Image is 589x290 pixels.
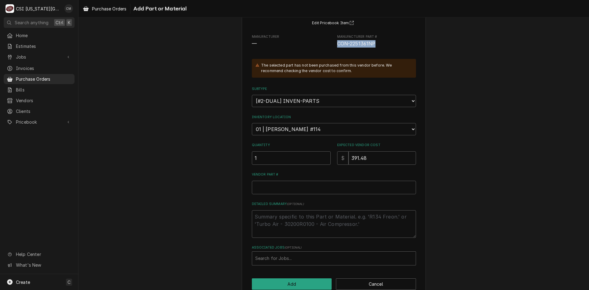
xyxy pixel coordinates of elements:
span: CON-2251361NP [337,41,375,47]
span: Search anything [15,19,48,26]
a: Purchase Orders [4,74,75,84]
span: Clients [16,108,71,114]
span: C [67,279,71,285]
span: Help Center [16,251,71,257]
span: ( optional ) [285,246,302,249]
div: CSI Kansas City's Avatar [6,4,14,13]
span: Purchase Orders [16,76,71,82]
a: Invoices [4,63,75,73]
span: Create [16,280,30,285]
span: Pricebook [16,119,62,125]
div: CSI [US_STATE][GEOGRAPHIC_DATA] [16,6,61,12]
span: Manufacturer [252,34,331,39]
span: Add Part or Material [132,5,187,13]
a: Estimates [4,41,75,51]
div: The selected part has not been purchased from this vendor before. We recommend checking the vendo... [261,63,410,74]
span: Vendors [16,97,71,104]
a: Purchase Orders [80,4,129,14]
div: Inventory Location [252,115,416,135]
div: $ [337,151,348,165]
label: Detailed Summary [252,202,416,207]
span: Bills [16,87,71,93]
button: Search anythingCtrlK [4,17,75,28]
span: Manufacturer Part # [337,40,416,48]
div: Subtype [252,87,416,107]
span: Invoices [16,65,71,72]
label: Associated Jobs [252,245,416,250]
a: Go to Jobs [4,52,75,62]
label: Subtype [252,87,416,91]
span: — [252,41,257,47]
label: Expected Vendor Cost [337,143,416,148]
span: K [68,19,71,26]
label: Vendor Part # [252,172,416,177]
div: C [6,4,14,13]
a: Go to What's New [4,260,75,270]
span: Manufacturer [252,40,331,48]
div: Quantity [252,143,331,164]
label: Inventory Location [252,115,416,120]
div: Button Group Row [252,278,416,290]
div: Manufacturer [252,34,331,48]
span: Purchase Orders [92,6,126,12]
div: Button Group [252,278,416,290]
a: Go to Help Center [4,249,75,259]
span: ( optional ) [287,202,304,206]
span: What's New [16,262,71,268]
div: Chancellor Morris's Avatar [64,4,73,13]
a: Bills [4,85,75,95]
label: Quantity [252,143,331,148]
span: Jobs [16,54,62,60]
div: Detailed Summary [252,202,416,238]
button: Add [252,278,332,290]
a: Go to Pricebook [4,117,75,127]
button: Edit Pricebook Item [311,19,356,27]
a: Clients [4,106,75,116]
span: Manufacturer Part # [337,34,416,39]
button: Cancel [336,278,416,290]
div: Expected Vendor Cost [337,143,416,164]
span: Estimates [16,43,71,49]
div: Associated Jobs [252,245,416,265]
div: Manufacturer Part # [337,34,416,48]
div: Vendor Part # [252,172,416,194]
div: CM [64,4,73,13]
span: Ctrl [56,19,64,26]
a: Home [4,30,75,41]
a: Vendors [4,95,75,106]
span: Home [16,32,71,39]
